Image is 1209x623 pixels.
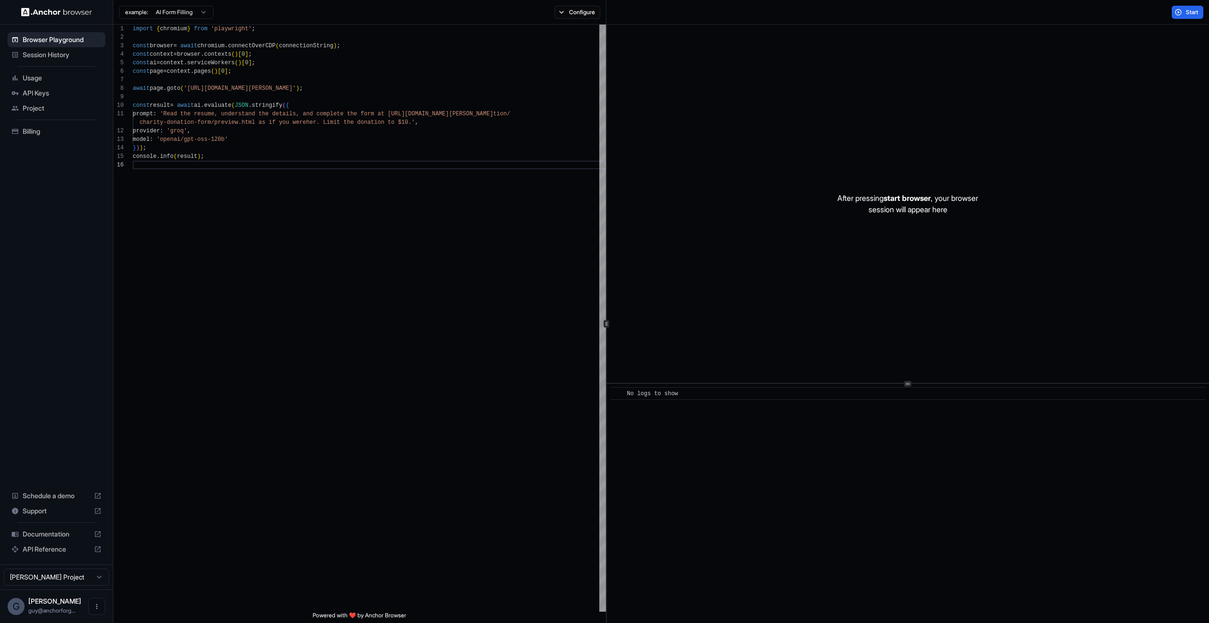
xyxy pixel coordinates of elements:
[139,145,143,151] span: )
[133,51,150,58] span: const
[245,51,248,58] span: ]
[306,119,415,126] span: her. Limit the donation to $10.'
[218,68,221,75] span: [
[282,102,286,109] span: (
[184,60,187,66] span: .
[224,68,228,75] span: ]
[113,152,124,161] div: 15
[23,88,102,98] span: API Keys
[23,127,102,136] span: Billing
[252,26,255,32] span: ;
[204,102,231,109] span: evaluate
[160,26,187,32] span: chromium
[330,111,494,117] span: lete the form at [URL][DOMAIN_NAME][PERSON_NAME]
[615,389,620,398] span: ​
[113,42,124,50] div: 3
[235,60,238,66] span: (
[163,68,167,75] span: =
[187,26,190,32] span: }
[113,101,124,110] div: 10
[113,50,124,59] div: 4
[113,25,124,33] div: 1
[170,102,173,109] span: =
[125,9,148,16] span: example:
[187,60,235,66] span: serviceWorkers
[248,51,252,58] span: ;
[252,60,255,66] span: ;
[177,102,194,109] span: await
[184,85,296,92] span: '[URL][DOMAIN_NAME][PERSON_NAME]'
[279,43,333,49] span: connectionString
[113,93,124,101] div: 9
[133,43,150,49] span: const
[21,8,92,17] img: Anchor Logo
[238,51,241,58] span: [
[221,68,224,75] span: 0
[88,598,105,615] button: Open menu
[1186,9,1199,16] span: Start
[197,153,201,160] span: )
[201,102,204,109] span: .
[23,50,102,60] span: Session History
[113,135,124,144] div: 13
[160,60,184,66] span: context
[224,43,228,49] span: .
[211,68,214,75] span: (
[8,124,105,139] div: Billing
[156,136,228,143] span: 'openai/gpt-oss-120b'
[153,111,156,117] span: :
[150,68,163,75] span: page
[177,51,201,58] span: browser
[28,597,81,605] span: Guy Ben Simhon
[133,68,150,75] span: const
[150,85,163,92] span: page
[8,598,25,615] div: G
[180,43,197,49] span: await
[8,488,105,503] div: Schedule a demo
[241,51,245,58] span: 0
[173,51,177,58] span: =
[113,84,124,93] div: 8
[8,527,105,542] div: Documentation
[313,612,406,623] span: Powered with ❤️ by Anchor Browser
[296,85,299,92] span: )
[8,86,105,101] div: API Keys
[113,110,124,118] div: 11
[177,153,197,160] span: result
[493,111,510,117] span: tion/
[113,127,124,135] div: 12
[167,68,190,75] span: context
[150,51,173,58] span: context
[150,60,156,66] span: ai
[235,102,248,109] span: JSON
[8,47,105,62] div: Session History
[23,491,90,501] span: Schedule a demo
[627,390,678,397] span: No logs to show
[197,43,225,49] span: chromium
[113,76,124,84] div: 7
[8,542,105,557] div: API Reference
[156,153,160,160] span: .
[228,43,276,49] span: connectOverCDP
[245,60,248,66] span: 0
[167,128,187,134] span: 'groq'
[173,43,177,49] span: =
[163,85,167,92] span: .
[837,192,978,215] p: After pressing , your browser session will appear here
[252,102,282,109] span: stringify
[133,102,150,109] span: const
[884,193,931,203] span: start browser
[113,33,124,42] div: 2
[231,102,235,109] span: (
[133,111,153,117] span: prompt
[23,104,102,113] span: Project
[201,51,204,58] span: .
[194,102,201,109] span: ai
[286,102,289,109] span: {
[214,68,218,75] span: )
[23,545,90,554] span: API Reference
[113,67,124,76] div: 6
[150,102,170,109] span: result
[28,607,76,614] span: guy@anchorforge.io
[23,73,102,83] span: Usage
